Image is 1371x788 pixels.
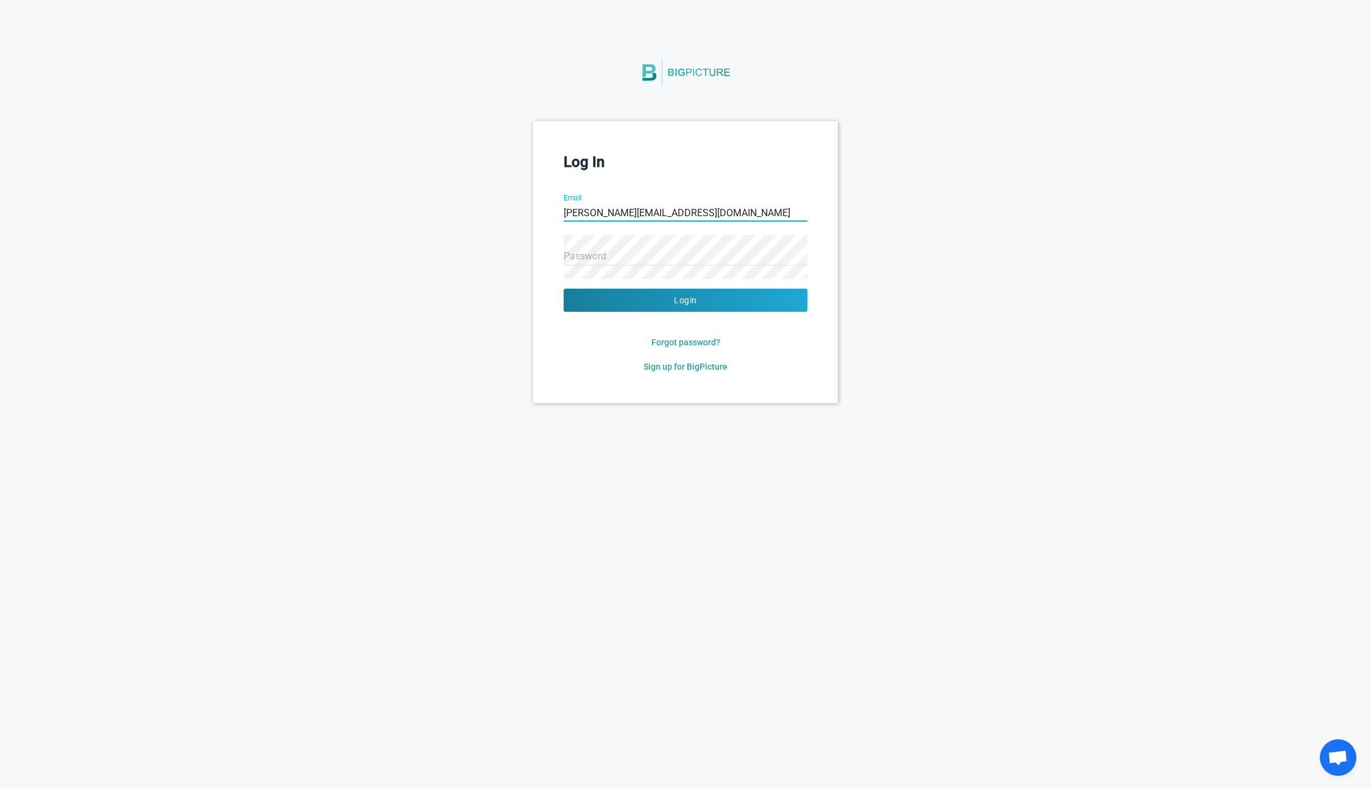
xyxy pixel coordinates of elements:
[640,47,731,98] img: BigPicture
[1320,739,1356,776] a: Open chat
[651,337,720,347] span: Forgot password?
[564,152,807,172] h3: Log In
[564,289,807,312] button: Login
[643,362,728,371] span: Sign up for BigPicture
